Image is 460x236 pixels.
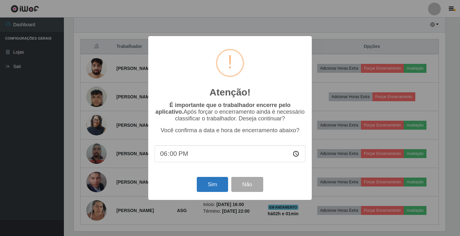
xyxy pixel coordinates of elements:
button: Sim [197,177,228,192]
b: É importante que o trabalhador encerre pelo aplicativo. [155,102,290,115]
p: Após forçar o encerramento ainda é necessário classificar o trabalhador. Deseja continuar? [155,102,305,122]
button: Não [231,177,263,192]
h2: Atenção! [210,87,250,98]
p: Você confirma a data e hora de encerramento abaixo? [155,127,305,134]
